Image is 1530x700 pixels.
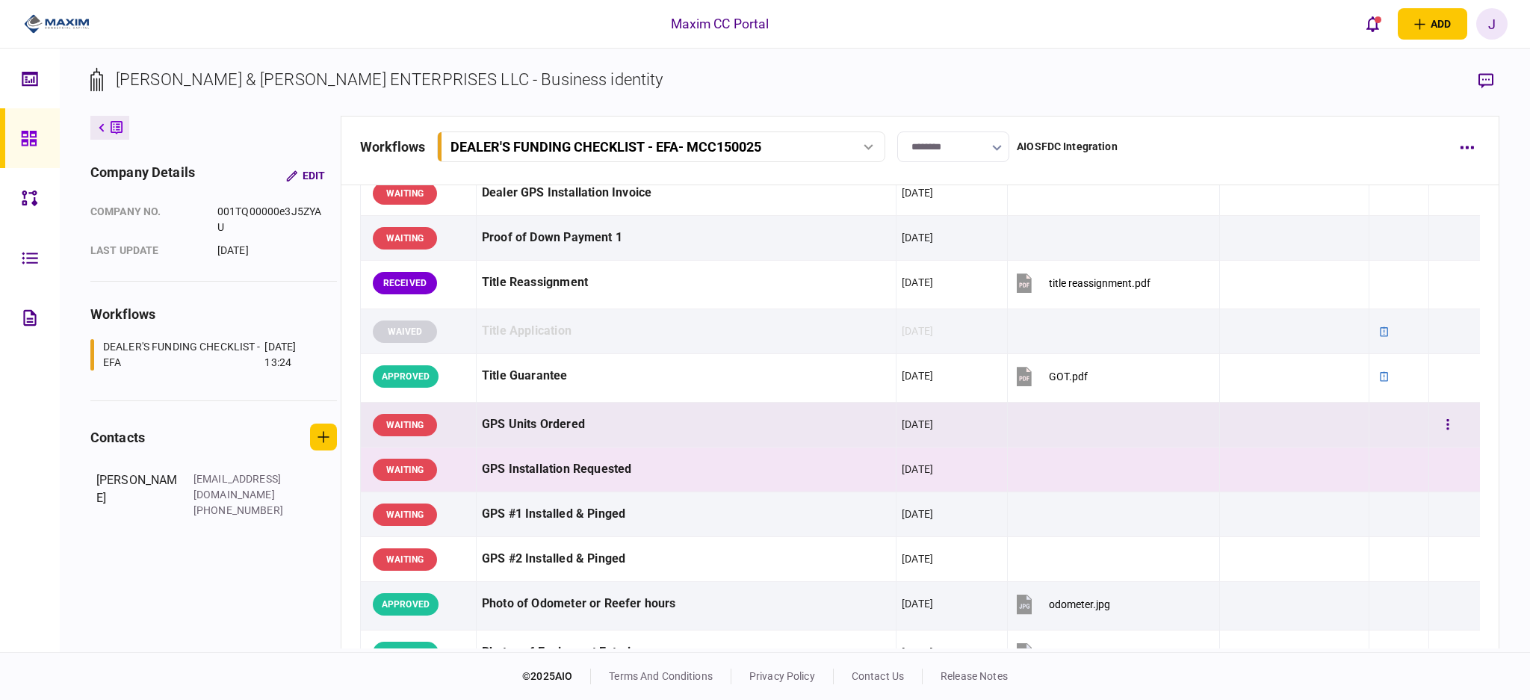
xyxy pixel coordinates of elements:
div: GPS Units Ordered [482,408,891,442]
a: release notes [941,670,1008,682]
div: RECEIVED [373,272,437,294]
button: Edit [274,162,337,189]
div: WAITING [373,414,437,436]
div: [DATE] [902,185,933,200]
div: [DATE] [902,462,933,477]
div: company no. [90,204,202,235]
div: GPS #1 Installed & Pinged [482,498,891,531]
div: [DATE] [902,368,933,383]
div: WAITING [373,182,437,205]
div: DEALER'S FUNDING CHECKLIST - EFA - MCC150025 [450,139,761,155]
div: workflows [360,137,425,157]
div: WAITING [373,548,437,571]
div: Title Reassignment [482,266,891,300]
div: 001TQ00000e3J5ZYAU [217,204,326,235]
div: [DATE] [902,417,933,432]
div: last update [90,243,202,258]
a: DEALER'S FUNDING CHECKLIST - EFA[DATE] 13:24 [90,339,318,371]
button: 1.jpg [1013,636,1072,669]
div: Title Guarantee [482,359,891,393]
div: Proof of Down Payment 1 [482,221,891,255]
div: title reassignment.pdf [1049,277,1150,289]
img: client company logo [24,13,90,35]
div: APPROVED [373,642,439,664]
div: Maxim CC Portal [671,14,769,34]
div: GOT.pdf [1049,371,1088,382]
div: WAIVED [373,320,437,343]
div: [DATE] [902,645,933,660]
button: odometer.jpg [1013,587,1110,621]
div: [DATE] 13:24 [264,339,318,371]
div: APPROVED [373,365,439,388]
div: 1.jpg [1049,647,1072,659]
div: Photo of Odometer or Reefer hours [482,587,891,621]
div: [DATE] [902,551,933,566]
div: [DATE] [902,323,933,338]
a: terms and conditions [609,670,713,682]
div: [DATE] [217,243,326,258]
div: Photos of Equipment Exterior [482,636,891,669]
div: odometer.jpg [1049,598,1110,610]
div: APPROVED [373,593,439,616]
button: open adding identity options [1398,8,1467,40]
div: company details [90,162,195,189]
div: [DATE] [902,275,933,290]
div: [EMAIL_ADDRESS][DOMAIN_NAME] [193,471,291,503]
button: GOT.pdf [1013,359,1088,393]
a: privacy policy [749,670,815,682]
div: AIOSFDC Integration [1017,139,1118,155]
div: GPS #2 Installed & Pinged [482,542,891,576]
div: DEALER'S FUNDING CHECKLIST - EFA [103,339,261,371]
div: WAITING [373,504,437,526]
div: Dealer GPS Installation Invoice [482,176,891,210]
button: DEALER'S FUNDING CHECKLIST - EFA- MCC150025 [437,131,885,162]
button: open notifications list [1357,8,1389,40]
div: Title Application [482,315,891,348]
div: © 2025 AIO [522,669,591,684]
button: J [1476,8,1508,40]
button: title reassignment.pdf [1013,266,1150,300]
div: workflows [90,304,337,324]
div: WAITING [373,459,437,481]
div: contacts [90,427,145,447]
div: [DATE] [902,230,933,245]
div: WAITING [373,227,437,250]
a: contact us [852,670,904,682]
div: [PERSON_NAME] [96,471,179,518]
div: [DATE] [902,596,933,611]
div: GPS Installation Requested [482,453,891,486]
div: [PHONE_NUMBER] [193,503,291,518]
div: [PERSON_NAME] & [PERSON_NAME] ENTERPRISES LLC - Business identity [116,67,663,92]
div: [DATE] [902,507,933,521]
